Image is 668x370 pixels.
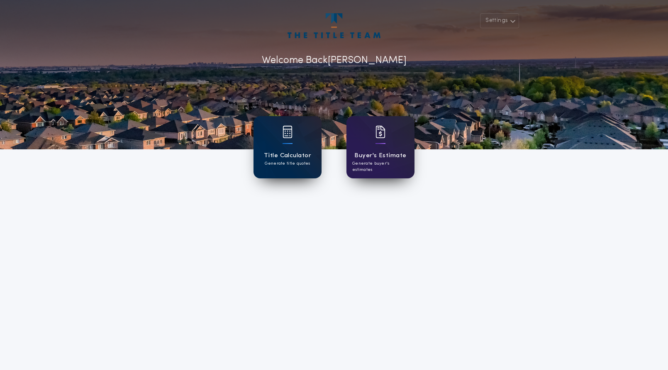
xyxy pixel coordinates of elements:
[352,161,409,173] p: Generate buyer's estimates
[283,126,293,138] img: card icon
[262,53,407,68] p: Welcome Back [PERSON_NAME]
[346,116,414,178] a: card iconBuyer's EstimateGenerate buyer's estimates
[265,161,310,167] p: Generate title quotes
[288,13,380,38] img: account-logo
[375,126,385,138] img: card icon
[354,151,406,161] h1: Buyer's Estimate
[264,151,311,161] h1: Title Calculator
[480,13,519,28] button: Settings
[254,116,322,178] a: card iconTitle CalculatorGenerate title quotes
